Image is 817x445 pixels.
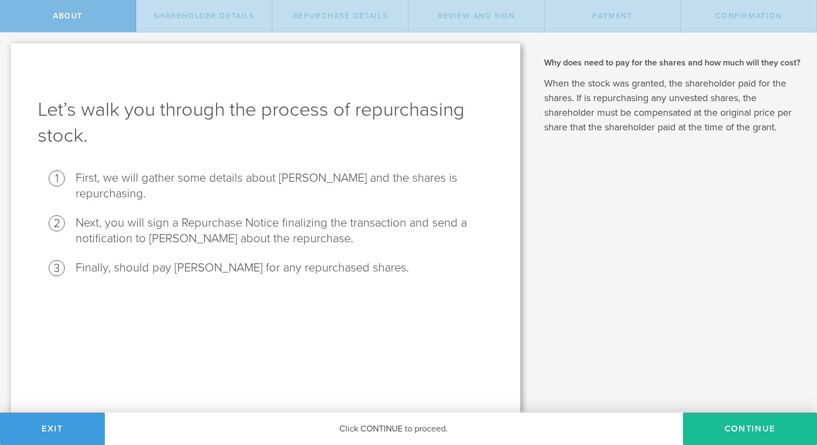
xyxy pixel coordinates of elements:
[438,11,515,21] span: Review and Sign
[293,11,388,21] span: Repurchase Details
[76,260,493,276] li: Finally, should pay [PERSON_NAME] for any repurchased shares.
[544,57,801,69] h2: Why does need to pay for the shares and how much will they cost?
[683,413,817,445] button: Continue
[105,413,683,445] div: Click CONTINUE to proceed.
[592,11,632,21] span: Payment
[153,11,254,21] span: Shareholder Details
[76,170,493,202] li: First, we will gather some details about [PERSON_NAME] and the shares is repurchasing.
[544,76,801,135] p: When the stock was granted, the shareholder paid for the shares. If is repurchasing any unvested ...
[715,11,782,21] span: Confirmation
[76,215,493,247] li: Next, you will sign a Repurchase Notice finalizing the transaction and send a notification to [PE...
[38,97,493,149] h1: Let’s walk you through the process of repurchasing stock.
[53,11,83,21] span: About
